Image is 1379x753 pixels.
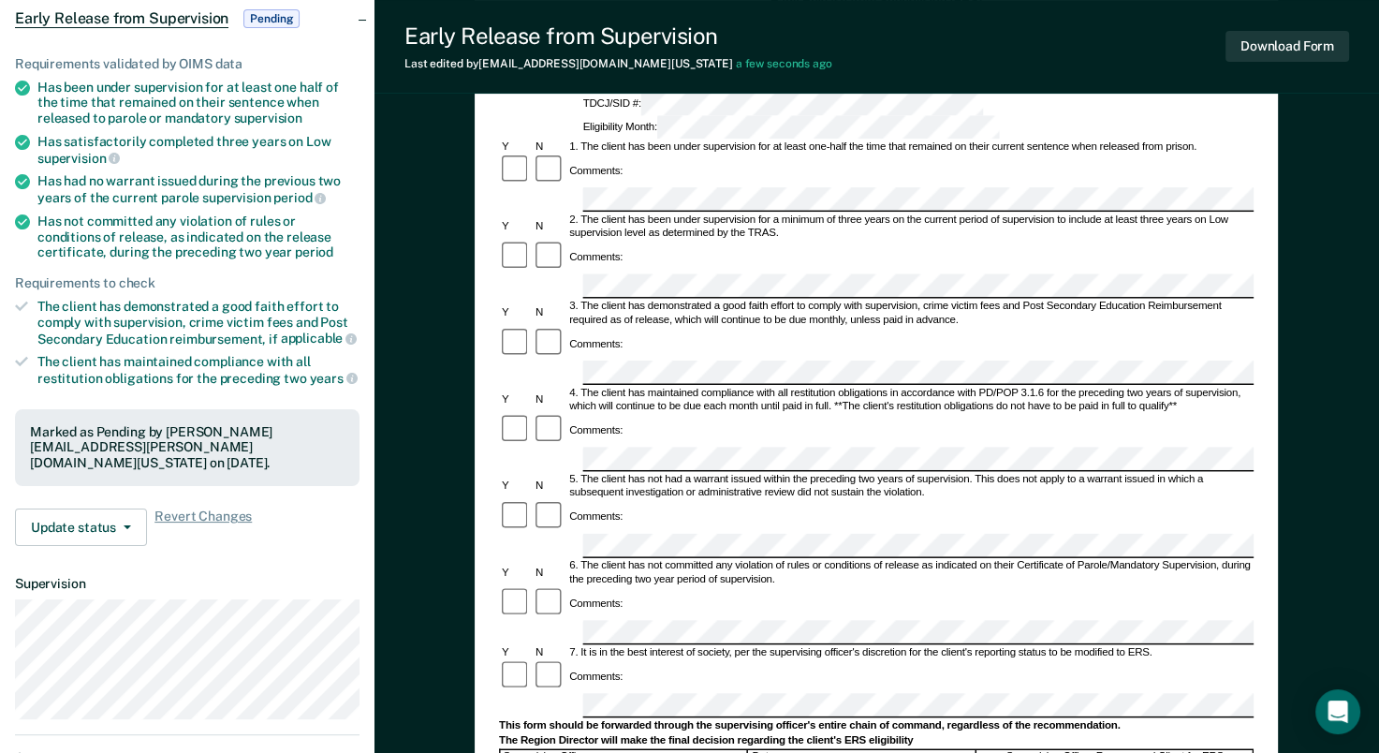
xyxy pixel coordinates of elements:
[499,393,533,406] div: Y
[567,164,626,177] div: Comments:
[15,56,359,72] div: Requirements validated by OIMS data
[533,393,566,406] div: N
[499,220,533,233] div: Y
[533,646,566,659] div: N
[567,214,1254,241] div: 2. The client has been under supervision for a minimum of three years on the current period of su...
[567,646,1254,659] div: 7. It is in the best interest of society, per the supervising officer's discretion for the client...
[533,220,566,233] div: N
[567,387,1254,414] div: 4. The client has maintained compliance with all restitution obligations in accordance with PD/PO...
[499,480,533,494] div: Y
[567,140,1254,154] div: 1. The client has been under supervision for at least one-half the time that remained on their cu...
[243,9,300,28] span: Pending
[15,509,147,546] button: Update status
[295,244,333,259] span: period
[310,371,358,386] span: years
[567,510,626,524] div: Comments:
[273,190,326,205] span: period
[37,80,359,126] div: Has been under supervision for at least one half of the time that remained on their sentence when...
[1315,689,1360,734] div: Open Intercom Messenger
[37,299,359,347] div: The client has demonstrated a good faith effort to comply with supervision, crime victim fees and...
[499,719,1254,732] div: This form should be forwarded through the supervising officer's entire chain of command, regardle...
[580,116,1002,140] div: Eligibility Month:
[15,275,359,291] div: Requirements to check
[499,646,533,659] div: Y
[736,57,832,70] span: a few seconds ago
[567,670,626,683] div: Comments:
[234,111,302,125] span: supervision
[37,173,359,205] div: Has had no warrant issued during the previous two years of the current parole supervision
[533,480,566,494] div: N
[37,151,120,166] span: supervision
[37,214,359,260] div: Has not committed any violation of rules or conditions of release, as indicated on the release ce...
[499,140,533,154] div: Y
[533,140,566,154] div: N
[15,576,359,592] dt: Supervision
[567,251,626,264] div: Comments:
[499,734,1254,747] div: The Region Director will make the final decision regarding the client's ERS eligibility
[281,331,357,346] span: applicable
[37,134,359,166] div: Has satisfactorily completed three years on Low
[1225,31,1349,62] button: Download Form
[567,337,626,350] div: Comments:
[154,509,252,546] span: Revert Changes
[15,9,228,28] span: Early Release from Supervision
[567,473,1254,500] div: 5. The client has not had a warrant issued within the preceding two years of supervision. This do...
[404,22,832,50] div: Early Release from Supervision
[567,423,626,436] div: Comments:
[533,567,566,580] div: N
[567,301,1254,328] div: 3. The client has demonstrated a good faith effort to comply with supervision, crime victim fees ...
[567,560,1254,587] div: 6. The client has not committed any violation of rules or conditions of release as indicated on t...
[567,597,626,610] div: Comments:
[404,57,832,70] div: Last edited by [EMAIL_ADDRESS][DOMAIN_NAME][US_STATE]
[533,307,566,320] div: N
[37,354,359,386] div: The client has maintained compliance with all restitution obligations for the preceding two
[499,567,533,580] div: Y
[499,307,533,320] div: Y
[30,424,345,471] div: Marked as Pending by [PERSON_NAME][EMAIL_ADDRESS][PERSON_NAME][DOMAIN_NAME][US_STATE] on [DATE].
[580,93,986,116] div: TDCJ/SID #:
